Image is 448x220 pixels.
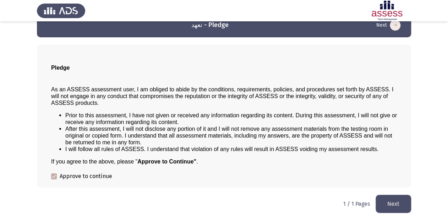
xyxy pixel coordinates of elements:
[137,159,196,165] b: Approve to Continue"
[374,20,403,31] button: load next page
[343,200,370,207] p: 1 / 1 Pages
[65,146,378,152] span: I will follow all rules of ASSESS. I understand that violation of any rules will result in ASSESS...
[376,195,411,213] button: load next page
[191,21,229,29] h3: تعهد - Pledge
[65,126,392,145] span: After this assessment, I will not disclose any portion of it and I will not remove any assessment...
[51,159,198,165] span: If you agree to the above, please " .
[65,112,397,125] span: Prior to this assessment, I have not given or received any information regarding its content. Dur...
[51,65,70,71] span: Pledge
[37,1,85,21] img: Assess Talent Management logo
[60,172,112,181] span: Approve to continue
[363,1,411,21] img: Assessment logo of ASSESS Employability - EBI
[51,86,393,106] span: As an ASSESS assessment user, I am obliged to abide by the conditions, requirements, policies, an...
